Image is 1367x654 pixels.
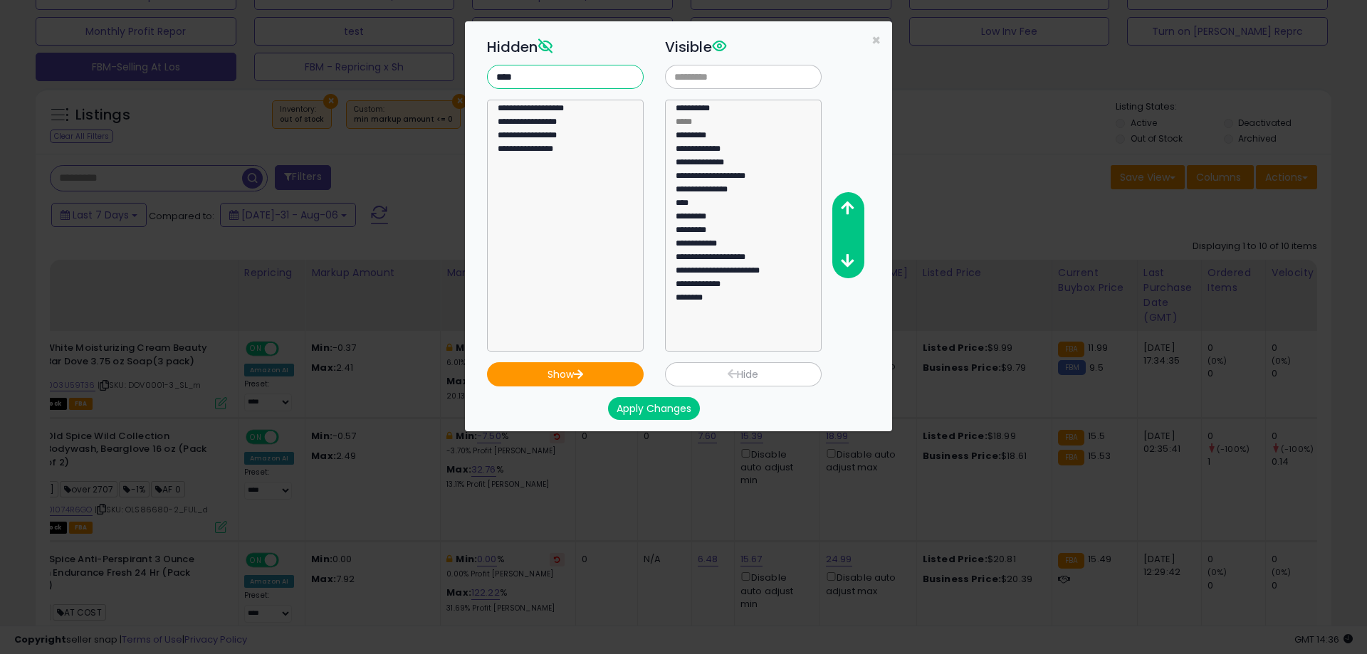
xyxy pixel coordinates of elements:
[487,36,644,58] h3: Hidden
[665,36,822,58] h3: Visible
[487,362,644,386] button: Show
[608,397,700,420] button: Apply Changes
[665,362,822,386] button: Hide
[871,30,881,51] span: ×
